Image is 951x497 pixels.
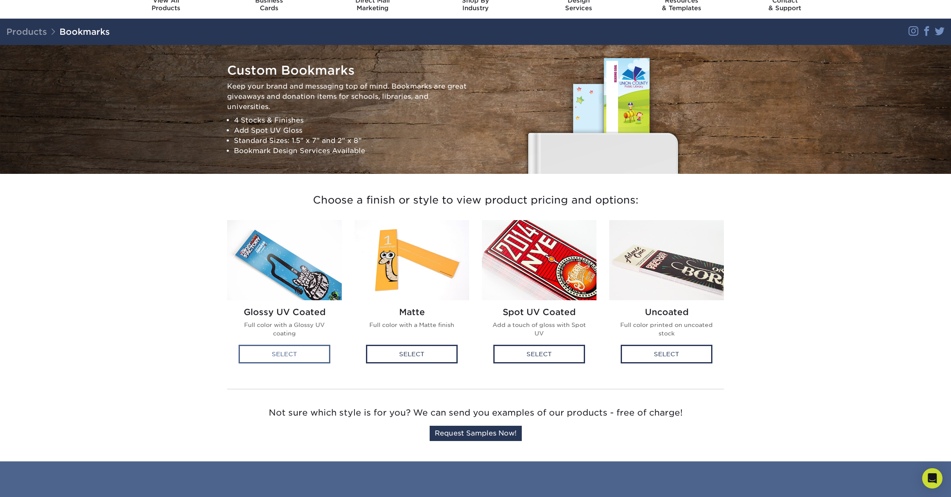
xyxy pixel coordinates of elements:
li: Bookmark Design Services Available [234,145,469,156]
li: Standard Sizes: 1.5” x 7” and 2” x 8” [234,135,469,145]
iframe: Google Customer Reviews [2,471,72,494]
p: Full color with a Matte finish [361,321,462,329]
p: Keep your brand and messaging top of mind. Bookmarks are great giveaways and donation items for s... [227,81,469,112]
img: Bookmarks [523,55,684,174]
img: Glossy UV Coated Bookmarks [227,220,342,300]
h2: Glossy UV Coated [234,307,335,317]
img: Uncoated Bookmarks [609,220,724,300]
div: Select [493,345,585,363]
p: Full color with a Glossy UV coating [234,321,335,338]
li: Add Spot UV Gloss [234,125,469,135]
a: Uncoated Bookmarks Uncoated Full color printed on uncoated stock Select [609,220,724,372]
div: Select [239,345,330,363]
img: Spot UV Coated Bookmarks [482,220,596,300]
h3: Choose a finish or style to view product pricing and options: [227,184,724,217]
a: Matte Bookmarks Matte Full color with a Matte finish Select [355,220,469,372]
a: Spot UV Coated Bookmarks Spot UV Coated Add a touch of gloss with Spot UV Select [482,220,596,372]
h2: Spot UV Coated [489,307,590,317]
h2: Uncoated [616,307,717,317]
a: Glossy UV Coated Bookmarks Glossy UV Coated Full color with a Glossy UV coating Select [227,220,342,372]
p: Add a touch of gloss with Spot UV [489,321,590,338]
h1: Custom Bookmarks [227,63,469,78]
div: Select [621,345,712,363]
img: Matte Bookmarks [355,220,469,300]
a: Request Samples Now! [430,426,522,441]
li: 4 Stocks & Finishes [234,115,469,125]
h2: Matte [361,307,462,317]
p: Full color printed on uncoated stock [616,321,717,338]
div: Open Intercom Messenger [922,468,943,489]
p: Not sure which style is for you? We can send you examples of our products - free of charge! [227,406,724,419]
div: Select [366,345,458,363]
a: Bookmarks [59,27,110,37]
a: Products [6,27,47,37]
